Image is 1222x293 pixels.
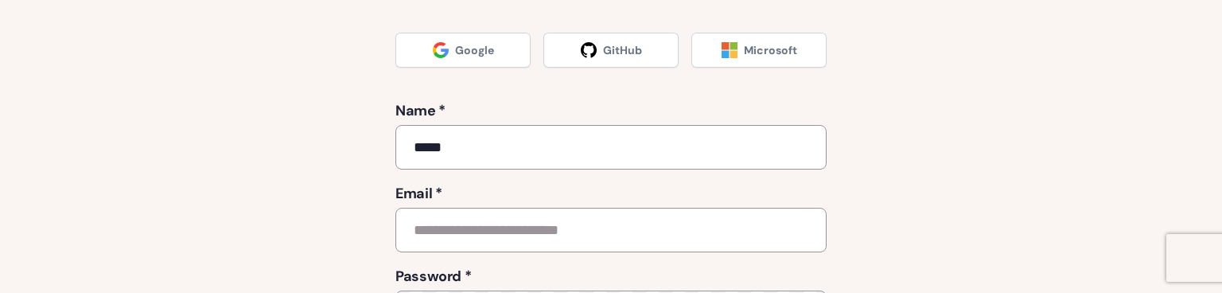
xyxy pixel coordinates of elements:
label: Password * [395,265,827,287]
a: GitHub [543,33,679,68]
a: Microsoft [691,33,827,68]
span: GitHub [603,42,642,58]
label: Name * [395,100,827,122]
a: Google [395,33,531,68]
label: Email * [395,182,827,205]
span: Microsoft [744,42,797,58]
span: Google [455,42,494,58]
